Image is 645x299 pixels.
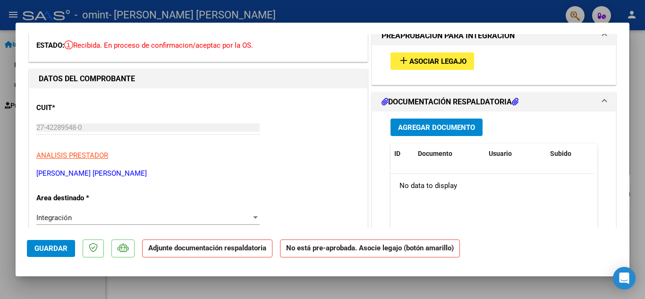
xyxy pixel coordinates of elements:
[390,174,594,197] div: No data to display
[372,45,616,85] div: PREAPROBACIÓN PARA INTEGRACION
[390,119,483,136] button: Agregar Documento
[36,193,134,204] p: Area destinado *
[36,41,64,50] span: ESTADO:
[372,93,616,111] mat-expansion-panel-header: DOCUMENTACIÓN RESPALDATORIA
[148,244,266,252] strong: Adjunte documentación respaldatoria
[372,26,616,45] mat-expansion-panel-header: PREAPROBACIÓN PARA INTEGRACION
[398,55,409,66] mat-icon: add
[414,144,485,164] datatable-header-cell: Documento
[36,214,72,222] span: Integración
[394,150,400,157] span: ID
[489,150,512,157] span: Usuario
[36,103,134,113] p: CUIT
[409,57,467,66] span: Asociar Legajo
[418,150,452,157] span: Documento
[546,144,594,164] datatable-header-cell: Subido
[550,150,571,157] span: Subido
[390,144,414,164] datatable-header-cell: ID
[36,151,108,160] span: ANALISIS PRESTADOR
[382,30,515,42] h1: PREAPROBACIÓN PARA INTEGRACION
[36,168,360,179] p: [PERSON_NAME] [PERSON_NAME]
[485,144,546,164] datatable-header-cell: Usuario
[382,96,518,108] h1: DOCUMENTACIÓN RESPALDATORIA
[594,144,641,164] datatable-header-cell: Acción
[64,41,253,50] span: Recibida. En proceso de confirmacion/aceptac por la OS.
[613,267,636,290] div: Open Intercom Messenger
[390,52,474,70] button: Asociar Legajo
[398,123,475,132] span: Agregar Documento
[280,239,460,258] strong: No está pre-aprobada. Asocie legajo (botón amarillo)
[34,244,68,253] span: Guardar
[27,240,75,257] button: Guardar
[39,74,135,83] strong: DATOS DEL COMPROBANTE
